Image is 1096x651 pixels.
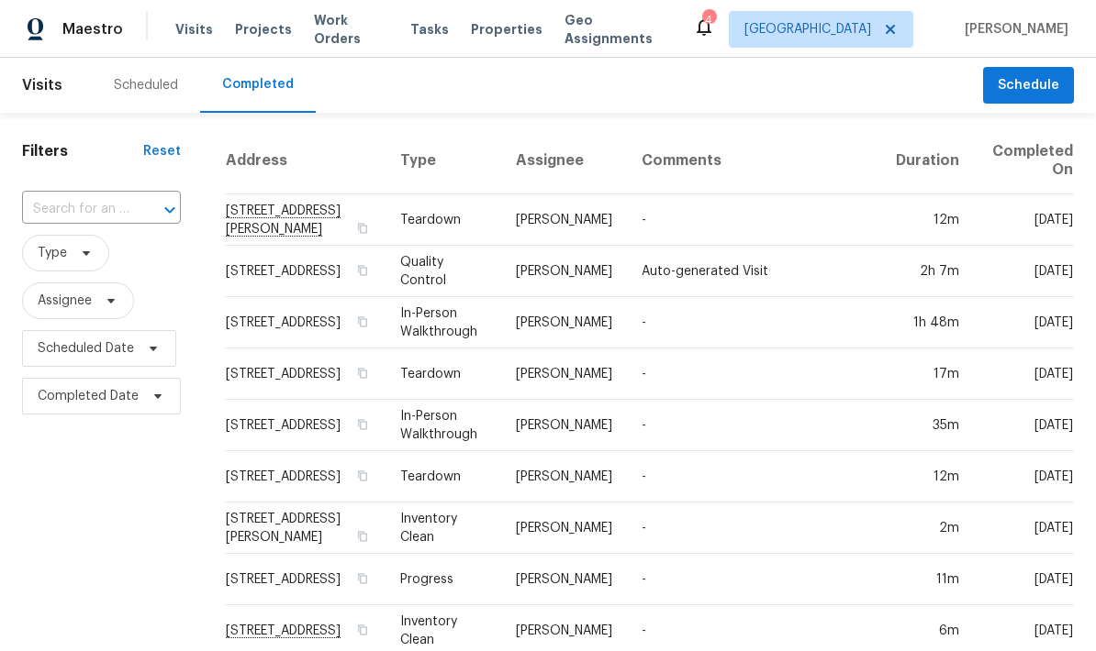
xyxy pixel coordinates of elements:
td: [DATE] [974,554,1074,605]
th: Address [225,127,386,194]
td: - [627,194,882,246]
td: 1h 48m [881,297,974,348]
td: 11m [881,554,974,605]
td: 12m [881,194,974,246]
div: Reset [143,142,181,160]
td: Auto-generated Visit [627,246,882,297]
td: [PERSON_NAME] [501,502,627,554]
span: Schedule [998,74,1059,97]
td: Quality Control [386,246,501,297]
button: Copy Address [354,528,371,545]
td: - [627,297,882,348]
th: Completed On [974,127,1074,194]
td: Teardown [386,194,501,246]
span: Tasks [410,23,449,36]
td: [PERSON_NAME] [501,348,627,400]
td: - [627,502,882,554]
td: [PERSON_NAME] [501,400,627,451]
td: [STREET_ADDRESS][PERSON_NAME] [225,502,386,554]
input: Search for an address... [22,195,129,224]
td: [DATE] [974,451,1074,502]
span: Scheduled Date [38,339,134,358]
span: Visits [175,20,213,39]
td: [PERSON_NAME] [501,194,627,246]
div: Scheduled [114,76,178,94]
td: 2m [881,502,974,554]
th: Comments [627,127,882,194]
td: [DATE] [974,348,1074,400]
td: Inventory Clean [386,502,501,554]
button: Schedule [983,67,1074,105]
td: In-Person Walkthrough [386,400,501,451]
td: Teardown [386,451,501,502]
td: [DATE] [974,400,1074,451]
td: 17m [881,348,974,400]
td: - [627,400,882,451]
span: Assignee [38,292,92,310]
td: [DATE] [974,502,1074,554]
span: Geo Assignments [565,11,671,48]
td: [STREET_ADDRESS] [225,554,386,605]
span: [GEOGRAPHIC_DATA] [744,20,871,39]
td: [STREET_ADDRESS] [225,348,386,400]
td: 12m [881,451,974,502]
button: Copy Address [354,570,371,587]
td: [DATE] [974,246,1074,297]
td: [PERSON_NAME] [501,451,627,502]
h1: Filters [22,142,143,160]
span: Projects [235,20,292,39]
td: [STREET_ADDRESS] [225,400,386,451]
td: 35m [881,400,974,451]
span: Completed Date [38,387,139,405]
button: Copy Address [354,262,371,279]
td: [DATE] [974,297,1074,348]
th: Assignee [501,127,627,194]
button: Copy Address [354,220,371,237]
div: Completed [222,75,294,94]
button: Copy Address [354,468,371,484]
button: Open [157,197,183,223]
span: Properties [471,20,542,39]
span: Type [38,244,67,262]
td: [PERSON_NAME] [501,246,627,297]
td: [STREET_ADDRESS] [225,451,386,502]
th: Duration [881,127,974,194]
span: Work Orders [314,11,388,48]
td: - [627,554,882,605]
td: [PERSON_NAME] [501,554,627,605]
button: Copy Address [354,416,371,433]
button: Copy Address [354,314,371,330]
td: [DATE] [974,194,1074,246]
th: Type [386,127,501,194]
td: In-Person Walkthrough [386,297,501,348]
td: Progress [386,554,501,605]
td: [STREET_ADDRESS] [225,246,386,297]
td: 2h 7m [881,246,974,297]
td: - [627,348,882,400]
td: Teardown [386,348,501,400]
span: [PERSON_NAME] [957,20,1068,39]
td: - [627,451,882,502]
span: Visits [22,65,62,105]
span: Maestro [62,20,123,39]
td: [PERSON_NAME] [501,297,627,348]
div: 4 [702,11,715,29]
button: Copy Address [354,622,371,638]
button: Copy Address [354,365,371,381]
td: [STREET_ADDRESS] [225,297,386,348]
